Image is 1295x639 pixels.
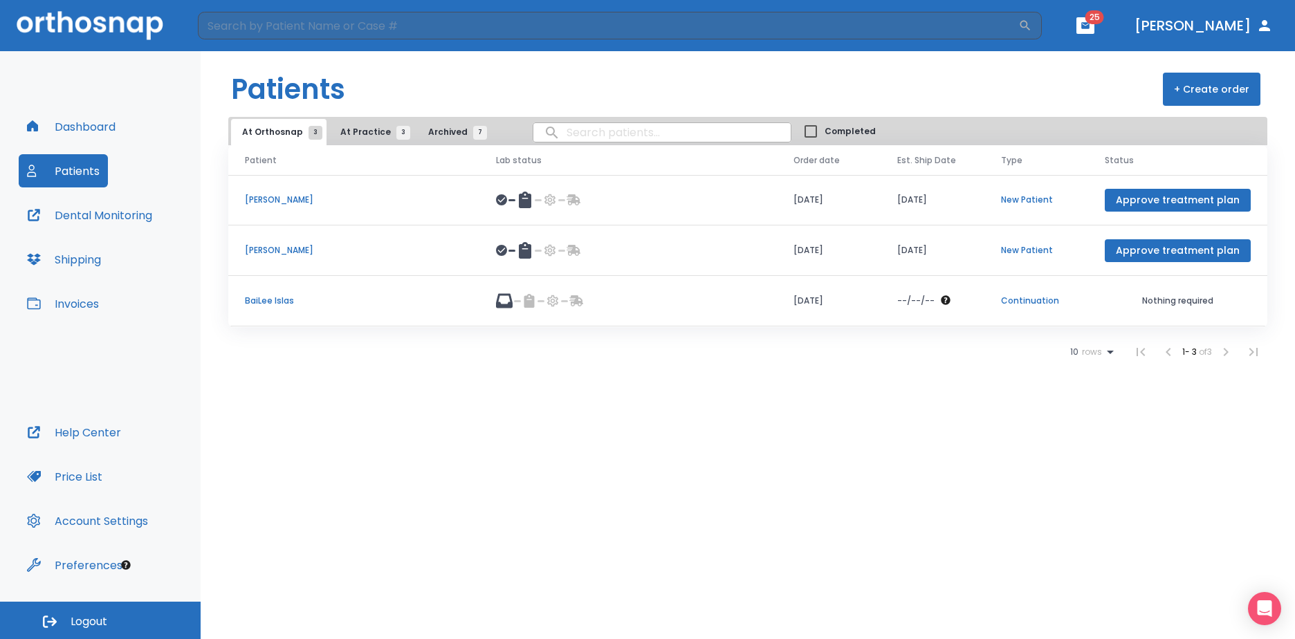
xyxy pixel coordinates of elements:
[245,194,463,206] p: [PERSON_NAME]
[242,126,315,138] span: At Orthosnap
[1182,346,1199,358] span: 1 - 3
[1105,189,1251,212] button: Approve treatment plan
[340,126,403,138] span: At Practice
[245,244,463,257] p: [PERSON_NAME]
[1070,347,1078,357] span: 10
[825,125,876,138] span: Completed
[120,559,132,571] div: Tooltip anchor
[777,225,881,276] td: [DATE]
[1001,244,1072,257] p: New Patient
[19,154,108,187] button: Patients
[1078,347,1102,357] span: rows
[198,12,1018,39] input: Search by Patient Name or Case #
[793,154,840,167] span: Order date
[1163,73,1260,106] button: + Create order
[1085,10,1104,24] span: 25
[473,126,487,140] span: 7
[245,154,277,167] span: Patient
[231,68,345,110] h1: Patients
[1001,194,1072,206] p: New Patient
[19,243,109,276] button: Shipping
[428,126,480,138] span: Archived
[777,276,881,326] td: [DATE]
[71,614,107,629] span: Logout
[17,11,163,39] img: Orthosnap
[533,119,791,146] input: search
[1001,154,1022,167] span: Type
[881,225,984,276] td: [DATE]
[19,504,156,537] button: Account Settings
[1105,154,1134,167] span: Status
[1199,346,1212,358] span: of 3
[897,154,956,167] span: Est. Ship Date
[1001,295,1072,307] p: Continuation
[496,154,542,167] span: Lab status
[881,175,984,225] td: [DATE]
[19,416,129,449] button: Help Center
[245,295,463,307] p: BaiLee Islas
[1105,295,1251,307] p: Nothing required
[1129,13,1278,38] button: [PERSON_NAME]
[897,295,935,307] p: --/--/--
[309,126,322,140] span: 3
[777,175,881,225] td: [DATE]
[19,287,107,320] button: Invoices
[396,126,410,140] span: 3
[231,119,494,145] div: tabs
[19,198,160,232] button: Dental Monitoring
[897,295,968,307] div: The date will be available after approving treatment plan
[19,548,131,582] button: Preferences
[19,110,124,143] button: Dashboard
[1105,239,1251,262] button: Approve treatment plan
[19,460,111,493] button: Price List
[1248,592,1281,625] div: Open Intercom Messenger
